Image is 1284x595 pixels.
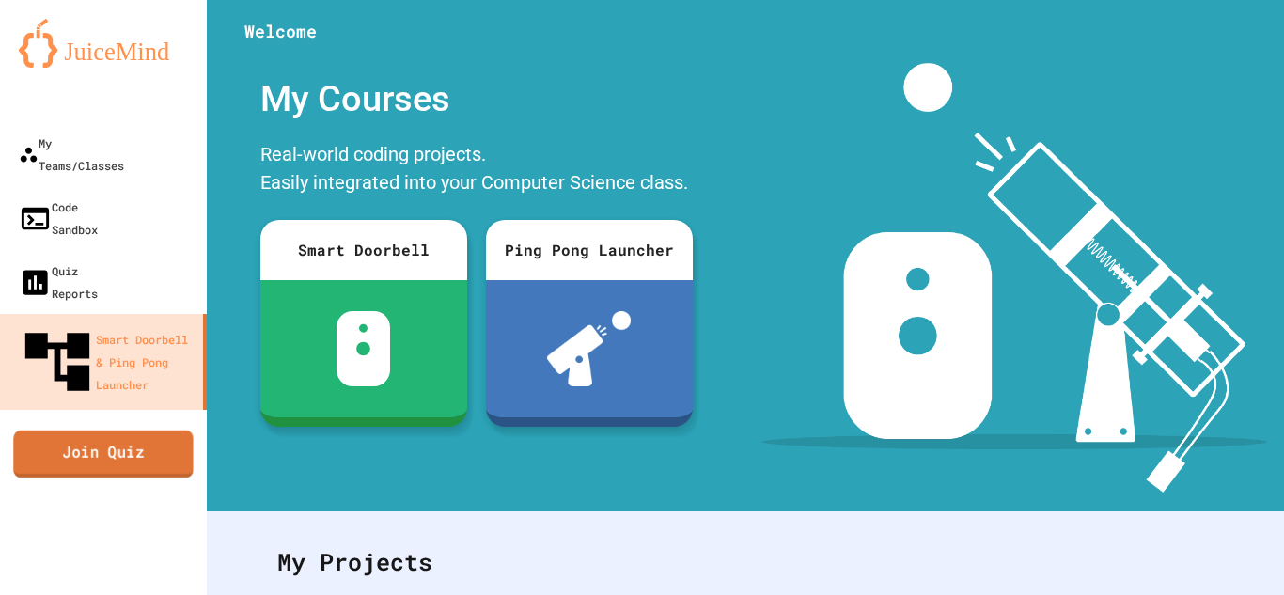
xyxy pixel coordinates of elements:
[251,63,702,135] div: My Courses
[13,430,193,477] a: Join Quiz
[19,132,124,177] div: My Teams/Classes
[19,196,98,241] div: Code Sandbox
[19,323,196,400] div: Smart Doorbell & Ping Pong Launcher
[19,19,188,68] img: logo-orange.svg
[251,135,702,206] div: Real-world coding projects. Easily integrated into your Computer Science class.
[19,259,98,305] div: Quiz Reports
[486,220,693,280] div: Ping Pong Launcher
[547,311,631,386] img: ppl-with-ball.png
[260,220,467,280] div: Smart Doorbell
[337,311,390,386] img: sdb-white.svg
[762,63,1266,493] img: banner-image-my-projects.png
